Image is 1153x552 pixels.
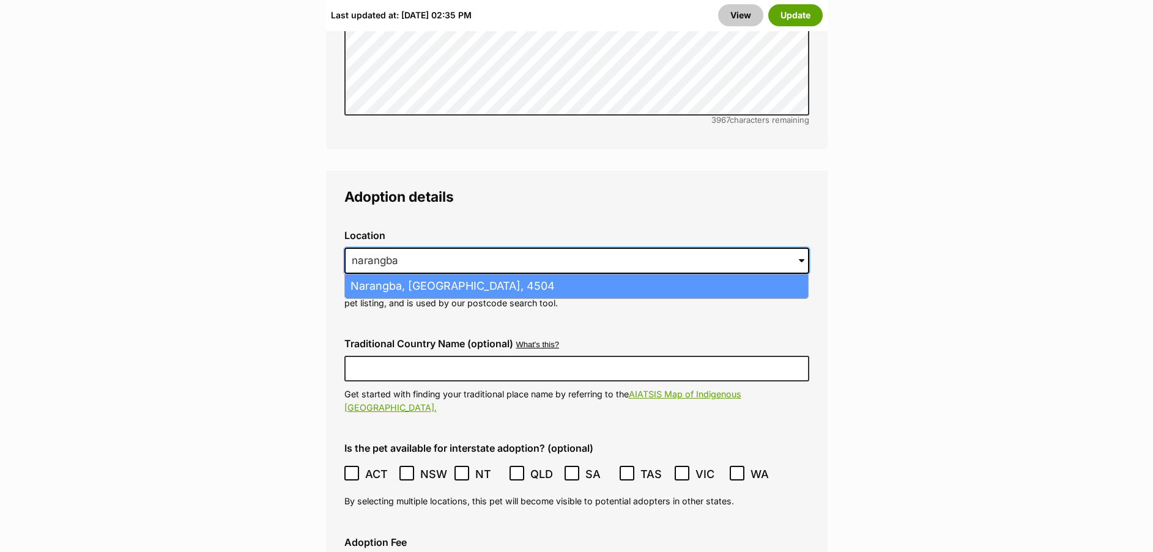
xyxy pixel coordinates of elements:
span: NSW [420,466,448,482]
input: Enter suburb or postcode [344,248,809,274]
span: SA [585,466,613,482]
label: Adoption Fee [344,537,809,548]
span: 3967 [711,115,730,125]
a: AIATSIS Map of Indigenous [GEOGRAPHIC_DATA]. [344,389,741,412]
label: Location [344,230,809,241]
div: characters remaining [344,116,809,125]
label: Traditional Country Name (optional) [344,338,513,349]
label: Is the pet available for interstate adoption? (optional) [344,443,809,454]
p: By selecting multiple locations, this pet will become visible to potential adopters in other states. [344,495,809,507]
legend: Adoption details [344,189,809,205]
span: VIC [695,466,723,482]
span: NT [475,466,503,482]
p: Get started with finding your traditional place name by referring to the [344,388,809,414]
span: TAS [640,466,668,482]
span: WA [751,466,778,482]
li: Narangba, [GEOGRAPHIC_DATA], 4504 [345,274,808,298]
a: View [718,4,763,26]
span: QLD [530,466,558,482]
span: ACT [365,466,393,482]
div: Last updated at: [DATE] 02:35 PM [331,4,472,26]
button: Update [768,4,823,26]
button: What's this? [516,340,559,350]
